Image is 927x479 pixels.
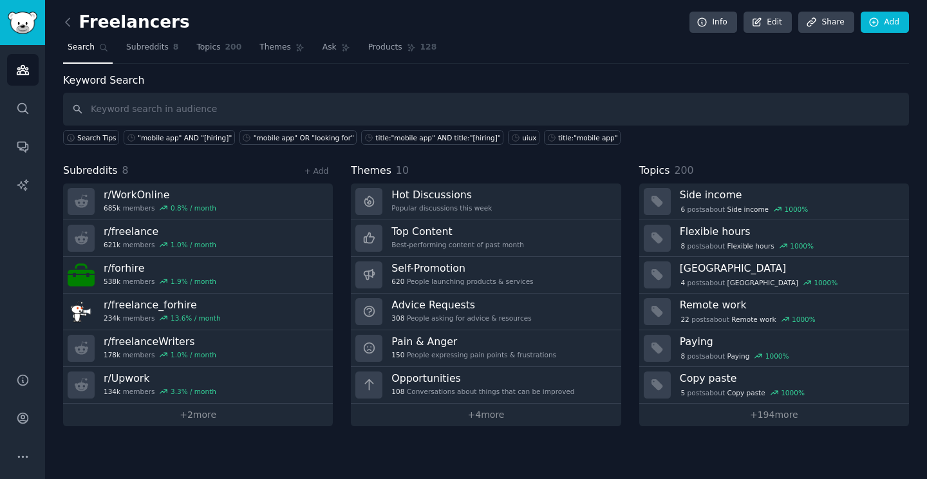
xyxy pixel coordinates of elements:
input: Keyword search in audience [63,93,909,126]
a: Top ContentBest-performing content of past month [351,220,621,257]
div: post s about [680,277,839,288]
a: Search [63,37,113,64]
h3: r/ freelance [104,225,216,238]
div: 1.9 % / month [171,277,216,286]
div: members [104,314,221,323]
h3: Side income [680,188,900,202]
a: Opportunities108Conversations about things that can be improved [351,367,621,404]
h3: [GEOGRAPHIC_DATA] [680,261,900,275]
span: 685k [104,203,120,212]
div: 1000 % [814,278,838,287]
div: post s about [680,350,791,362]
img: freelance_forhire [68,298,95,325]
a: + Add [304,167,328,176]
div: post s about [680,240,815,252]
a: Info [689,12,737,33]
div: 1.0 % / month [171,240,216,249]
div: 0.8 % / month [171,203,216,212]
a: Advice Requests308People asking for advice & resources [351,294,621,330]
a: Products128 [364,37,441,64]
span: 538k [104,277,120,286]
div: 1000 % [765,352,789,361]
span: Products [368,42,402,53]
img: forhire [68,261,95,288]
a: Share [798,12,854,33]
a: Add [861,12,909,33]
img: GummySearch logo [8,12,37,34]
a: r/WorkOnline685kmembers0.8% / month [63,183,333,220]
div: "mobile app" AND "[hiring]" [138,133,232,142]
span: 5 [680,388,685,397]
div: People launching products & services [391,277,533,286]
h3: Hot Discussions [391,188,492,202]
a: title:"mobile app" [544,130,621,145]
div: members [104,350,216,359]
h3: Paying [680,335,900,348]
span: 621k [104,240,120,249]
a: Topics200 [192,37,246,64]
span: 308 [391,314,404,323]
span: 150 [391,350,404,359]
h3: r/ WorkOnline [104,188,216,202]
div: Best-performing content of past month [391,240,524,249]
div: People expressing pain points & frustrations [391,350,556,359]
h3: Flexible hours [680,225,900,238]
a: +2more [63,404,333,426]
h3: Top Content [391,225,524,238]
a: r/Upwork134kmembers3.3% / month [63,367,333,404]
span: Topics [639,163,670,179]
div: post s about [680,314,817,325]
a: uiux [508,130,539,145]
div: 1000 % [790,241,814,250]
a: r/freelance621kmembers1.0% / month [63,220,333,257]
a: Ask [318,37,355,64]
div: People asking for advice & resources [391,314,531,323]
a: +4more [351,404,621,426]
div: uiux [522,133,536,142]
a: Hot DiscussionsPopular discussions this week [351,183,621,220]
div: members [104,203,216,212]
div: 3.3 % / month [171,387,216,396]
h3: Opportunities [391,371,574,385]
div: Conversations about things that can be improved [391,387,574,396]
span: Search [68,42,95,53]
h3: r/ forhire [104,261,216,275]
a: Pain & Anger150People expressing pain points & frustrations [351,330,621,367]
span: Topics [196,42,220,53]
h3: Self-Promotion [391,261,533,275]
div: members [104,387,216,396]
span: Ask [323,42,337,53]
a: Side income6postsaboutSide income1000% [639,183,909,220]
span: 134k [104,387,120,396]
div: 1000 % [785,205,809,214]
span: Side income [727,205,769,214]
h2: Freelancers [63,12,190,33]
div: 13.6 % / month [171,314,221,323]
span: 200 [674,164,693,176]
div: title:"mobile app" [558,133,617,142]
h3: Advice Requests [391,298,531,312]
span: 234k [104,314,120,323]
button: Search Tips [63,130,119,145]
a: r/freelanceWriters178kmembers1.0% / month [63,330,333,367]
div: title:"mobile app" AND title:"[hiring]" [375,133,500,142]
span: 8 [680,352,685,361]
label: Keyword Search [63,74,144,86]
span: 128 [420,42,437,53]
span: Themes [259,42,291,53]
span: 8 [173,42,179,53]
span: 620 [391,277,404,286]
span: 6 [680,205,685,214]
span: Subreddits [63,163,118,179]
a: +194more [639,404,909,426]
span: Subreddits [126,42,169,53]
div: "mobile app" OR "looking for" [254,133,354,142]
a: Self-Promotion620People launching products & services [351,257,621,294]
a: Subreddits8 [122,37,183,64]
div: members [104,277,216,286]
span: 200 [225,42,242,53]
div: members [104,240,216,249]
h3: Copy paste [680,371,900,385]
span: 4 [680,278,685,287]
a: Remote work22postsaboutRemote work1000% [639,294,909,330]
